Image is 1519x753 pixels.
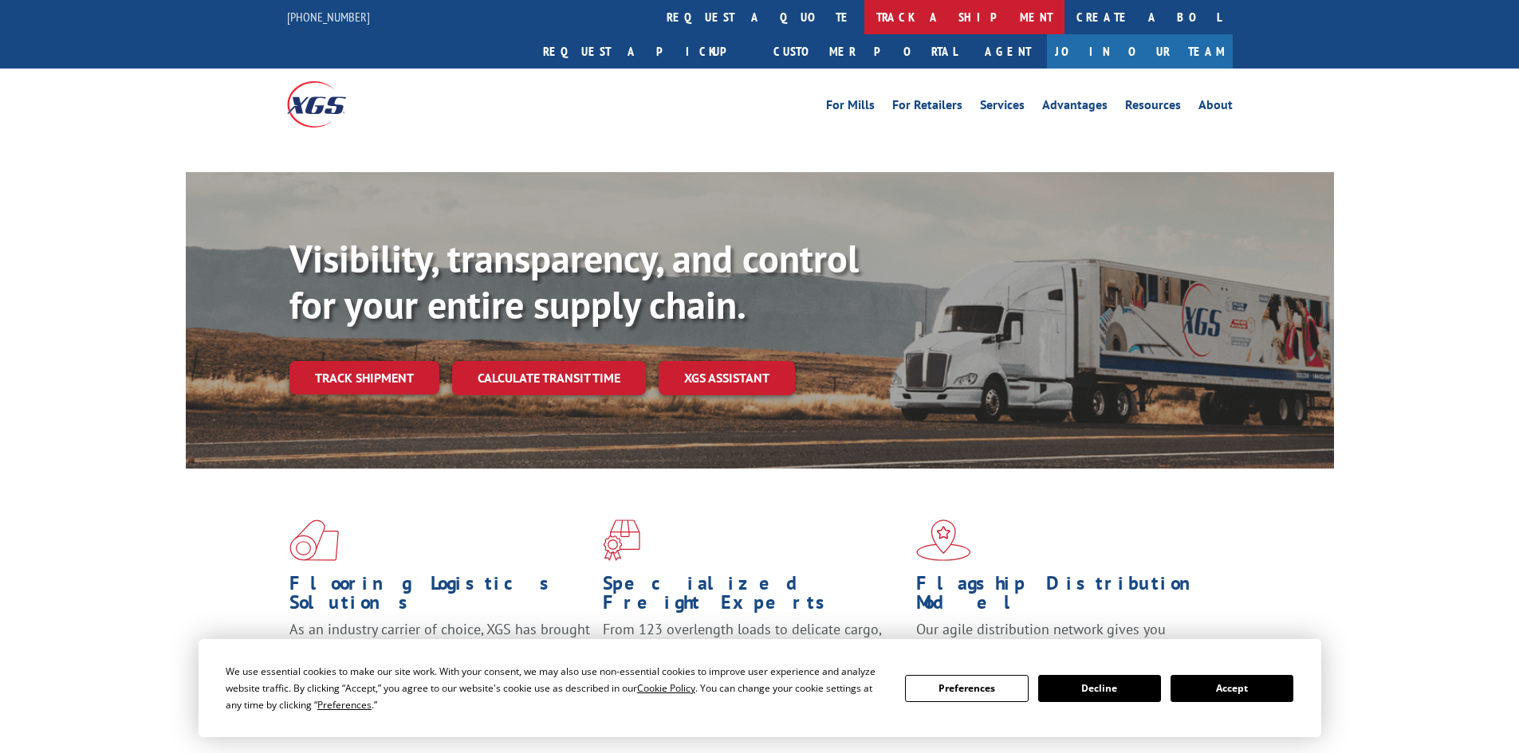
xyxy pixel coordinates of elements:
p: From 123 overlength loads to delicate cargo, our experienced staff knows the best way to move you... [603,620,904,691]
a: Track shipment [289,361,439,394]
h1: Specialized Freight Experts [603,574,904,620]
img: xgs-icon-total-supply-chain-intelligence-red [289,520,339,561]
a: Advantages [1042,99,1108,116]
a: For Mills [826,99,875,116]
span: Cookie Policy [637,681,695,695]
span: Preferences [317,698,372,712]
a: Customer Portal [761,34,969,69]
button: Preferences [905,675,1028,702]
a: For Retailers [892,99,962,116]
span: Our agile distribution network gives you nationwide inventory management on demand. [916,620,1210,657]
a: Request a pickup [531,34,761,69]
a: [PHONE_NUMBER] [287,9,370,25]
img: xgs-icon-focused-on-flooring-red [603,520,640,561]
a: Resources [1125,99,1181,116]
span: As an industry carrier of choice, XGS has brought innovation and dedication to flooring logistics... [289,620,590,677]
a: Agent [969,34,1047,69]
a: Services [980,99,1025,116]
a: Join Our Team [1047,34,1233,69]
a: XGS ASSISTANT [659,361,795,395]
img: xgs-icon-flagship-distribution-model-red [916,520,971,561]
b: Visibility, transparency, and control for your entire supply chain. [289,233,859,329]
div: Cookie Consent Prompt [199,639,1321,737]
a: About [1198,99,1233,116]
button: Decline [1038,675,1161,702]
button: Accept [1171,675,1293,702]
h1: Flooring Logistics Solutions [289,574,591,620]
h1: Flagship Distribution Model [916,574,1218,620]
a: Calculate transit time [452,361,646,395]
div: We use essential cookies to make our site work. With your consent, we may also use non-essential ... [226,663,886,713]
